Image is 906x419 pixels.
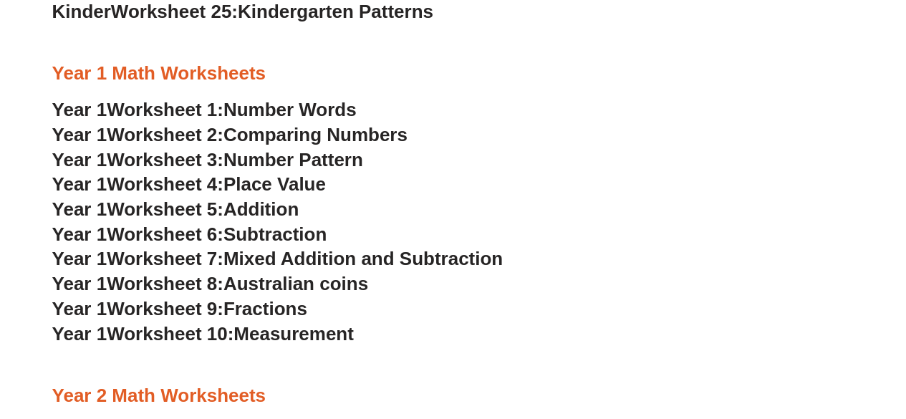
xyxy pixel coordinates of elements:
span: Place Value [223,173,326,195]
span: Worksheet 25: [111,1,238,22]
span: Number Pattern [223,149,363,170]
a: Year 1Worksheet 6:Subtraction [52,223,327,245]
span: Worksheet 5: [107,198,223,220]
span: Worksheet 10: [107,322,233,344]
iframe: Chat Widget [668,257,906,419]
span: Worksheet 2: [107,124,223,145]
span: Comparing Numbers [223,124,408,145]
a: Year 1Worksheet 7:Mixed Addition and Subtraction [52,248,503,269]
span: Worksheet 3: [107,149,223,170]
a: Year 1Worksheet 9:Fractions [52,297,307,319]
a: Year 1Worksheet 3:Number Pattern [52,149,363,170]
a: Year 1Worksheet 10:Measurement [52,322,354,344]
span: Addition [223,198,299,220]
span: Worksheet 7: [107,248,223,269]
span: Mixed Addition and Subtraction [223,248,503,269]
span: Number Words [223,99,357,120]
h3: Year 2 Math Worksheets [52,383,854,408]
span: Worksheet 8: [107,272,223,294]
a: Year 1Worksheet 5:Addition [52,198,299,220]
span: Worksheet 6: [107,223,223,245]
span: Kinder [52,1,111,22]
h3: Year 1 Math Worksheets [52,62,854,86]
span: Fractions [223,297,307,319]
a: Year 1Worksheet 8:Australian coins [52,272,368,294]
a: Year 1Worksheet 1:Number Words [52,99,357,120]
span: Worksheet 4: [107,173,223,195]
span: Measurement [233,322,354,344]
a: Year 1Worksheet 2:Comparing Numbers [52,124,408,145]
span: Worksheet 9: [107,297,223,319]
span: Subtraction [223,223,327,245]
span: Kindergarten Patterns [238,1,433,22]
a: Year 1Worksheet 4:Place Value [52,173,326,195]
span: Australian coins [223,272,368,294]
span: Worksheet 1: [107,99,223,120]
